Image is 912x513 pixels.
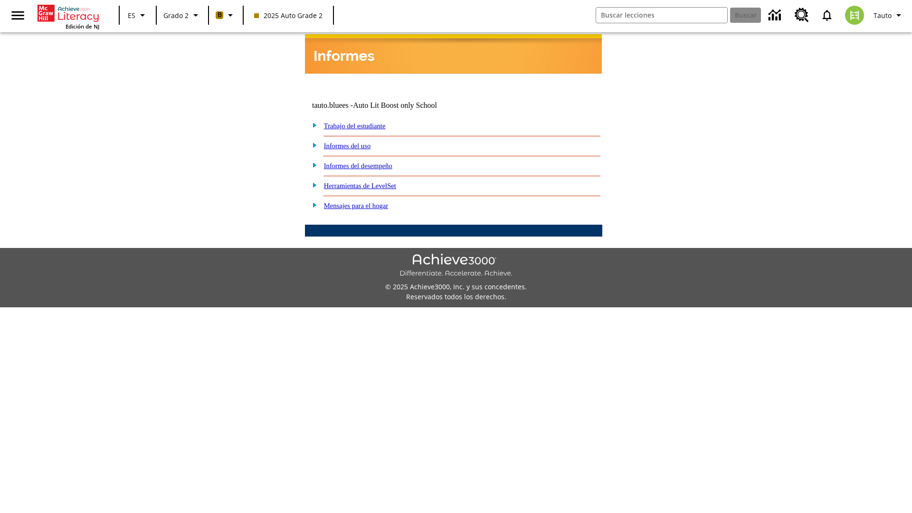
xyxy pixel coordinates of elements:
a: Trabajo del estudiante [324,122,386,130]
img: plus.gif [307,180,317,189]
div: Portada [38,3,99,30]
img: header [305,34,602,74]
input: Buscar campo [596,8,727,23]
a: Herramientas de LevelSet [324,182,396,190]
button: Boost El color de la clase es anaranjado claro. Cambiar el color de la clase. [212,7,240,24]
a: Informes del desempeño [324,162,392,170]
span: Grado 2 [163,10,189,20]
nobr: Auto Lit Boost only School [353,101,437,109]
img: plus.gif [307,141,317,149]
a: Notificaciones [815,3,839,28]
td: tauto.bluees - [312,101,487,110]
img: plus.gif [307,200,317,209]
img: Achieve3000 Differentiate Accelerate Achieve [399,254,513,278]
span: Edición de NJ [66,23,99,30]
span: Tauto [874,10,892,20]
button: Grado: Grado 2, Elige un grado [160,7,205,24]
button: Lenguaje: ES, Selecciona un idioma [123,7,153,24]
img: plus.gif [307,161,317,169]
a: Informes del uso [324,142,371,150]
span: B [218,9,222,21]
span: ES [128,10,135,20]
img: plus.gif [307,121,317,129]
button: Abrir el menú lateral [4,1,32,29]
button: Escoja un nuevo avatar [839,3,870,28]
a: Centro de información [763,2,789,28]
img: avatar image [845,6,864,25]
a: Mensajes para el hogar [324,202,389,209]
a: Centro de recursos, Se abrirá en una pestaña nueva. [789,2,815,28]
span: 2025 Auto Grade 2 [254,10,323,20]
button: Perfil/Configuración [870,7,908,24]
